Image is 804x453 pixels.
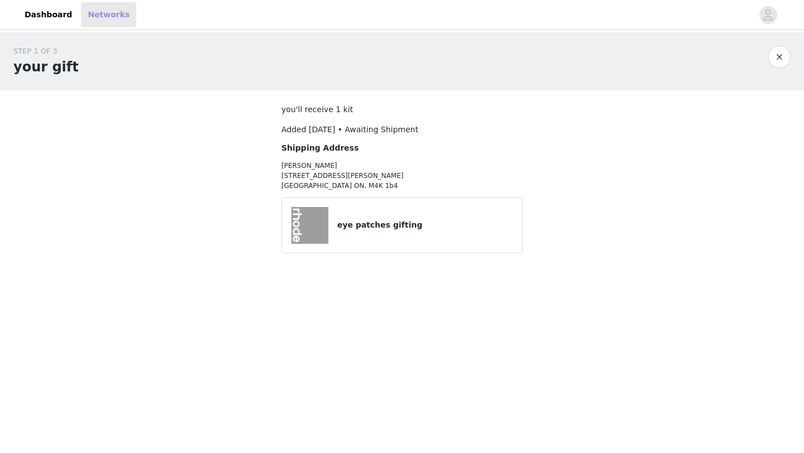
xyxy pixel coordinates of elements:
[281,142,523,154] h4: Shipping Address
[81,2,136,27] a: Networks
[337,219,513,231] h4: eye patches gifting
[281,125,418,134] span: Added [DATE] • Awaiting Shipment
[18,2,79,27] a: Dashboard
[281,104,523,115] p: you'll receive 1 kit
[291,207,328,244] img: eye patches gifting
[13,46,79,57] div: STEP 1 OF 3
[13,57,79,77] h1: your gift
[281,161,523,191] p: [PERSON_NAME] [STREET_ADDRESS][PERSON_NAME] [GEOGRAPHIC_DATA] ON, M4K 1b4
[763,6,773,24] div: avatar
